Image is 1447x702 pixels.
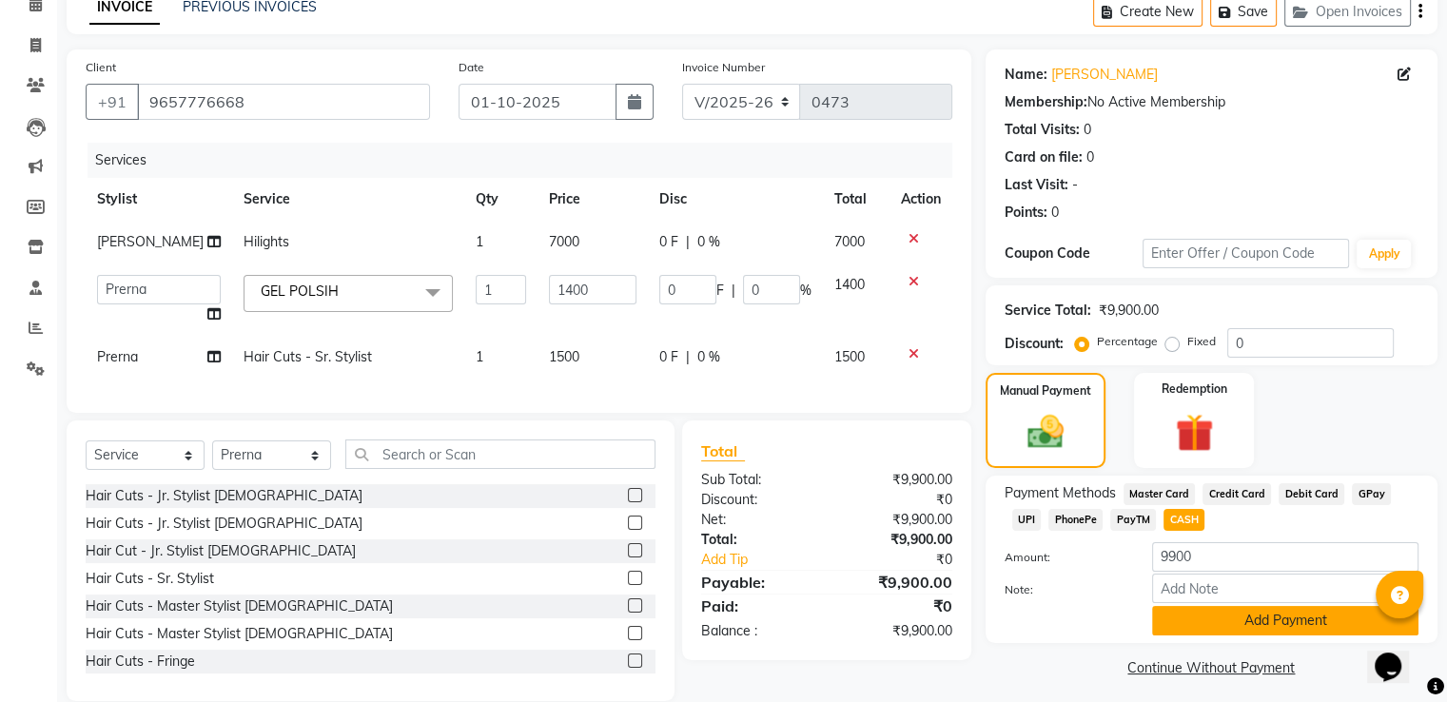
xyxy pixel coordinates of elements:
label: Fixed [1187,333,1216,350]
span: GPay [1352,483,1391,505]
input: Amount [1152,542,1418,572]
div: Hair Cuts - Sr. Stylist [86,569,214,589]
div: Hair Cuts - Jr. Stylist [DEMOGRAPHIC_DATA] [86,514,362,534]
div: ₹9,900.00 [827,470,967,490]
div: Hair Cuts - Master Stylist [DEMOGRAPHIC_DATA] [86,624,393,644]
a: [PERSON_NAME] [1051,65,1158,85]
span: 0 % [697,232,720,252]
label: Amount: [990,549,1138,566]
a: Continue Without Payment [989,658,1434,678]
div: 0 [1051,203,1059,223]
div: Card on file: [1005,147,1083,167]
input: Add Note [1152,574,1418,603]
span: UPI [1012,509,1042,531]
label: Note: [990,581,1138,598]
img: _gift.svg [1163,409,1225,457]
span: 7000 [834,233,865,250]
a: x [339,283,347,300]
div: Total Visits: [1005,120,1080,140]
div: ₹0 [850,550,966,570]
div: Hair Cuts - Fringe [86,652,195,672]
th: Qty [464,178,538,221]
span: PayTM [1110,509,1156,531]
div: Hair Cuts - Jr. Stylist [DEMOGRAPHIC_DATA] [86,486,362,506]
div: ₹9,900.00 [827,621,967,641]
button: Apply [1357,240,1411,268]
th: Stylist [86,178,232,221]
span: | [686,347,690,367]
label: Invoice Number [682,59,765,76]
div: 0 [1084,120,1091,140]
th: Service [232,178,464,221]
div: Discount: [1005,334,1064,354]
iframe: chat widget [1367,626,1428,683]
div: Payable: [687,571,827,594]
label: Redemption [1162,380,1227,398]
span: 0 F [659,232,678,252]
div: No Active Membership [1005,92,1418,112]
span: Payment Methods [1005,483,1116,503]
div: 0 [1086,147,1094,167]
label: Percentage [1097,333,1158,350]
div: Service Total: [1005,301,1091,321]
div: ₹9,900.00 [827,510,967,530]
div: - [1072,175,1078,195]
div: ₹0 [827,490,967,510]
div: ₹9,900.00 [1099,301,1159,321]
span: Master Card [1124,483,1196,505]
span: Hilights [244,233,289,250]
span: 7000 [549,233,579,250]
label: Date [459,59,484,76]
div: ₹9,900.00 [827,571,967,594]
span: Credit Card [1203,483,1271,505]
button: Add Payment [1152,606,1418,635]
span: 0 % [697,347,720,367]
span: 0 F [659,347,678,367]
div: Balance : [687,621,827,641]
span: 1500 [834,348,865,365]
div: ₹0 [827,595,967,617]
span: 1500 [549,348,579,365]
span: 1 [476,348,483,365]
span: Debit Card [1279,483,1344,505]
th: Total [823,178,890,221]
span: [PERSON_NAME] [97,233,204,250]
input: Search by Name/Mobile/Email/Code [137,84,430,120]
span: Total [701,441,745,461]
div: Net: [687,510,827,530]
span: Prerna [97,348,138,365]
div: Discount: [687,490,827,510]
th: Action [890,178,952,221]
div: Coupon Code [1005,244,1143,263]
th: Price [538,178,648,221]
label: Client [86,59,116,76]
input: Search or Scan [345,439,655,469]
span: | [732,281,735,301]
img: _cash.svg [1016,411,1075,453]
div: Services [88,143,967,178]
div: Paid: [687,595,827,617]
div: Hair Cuts - Master Stylist [DEMOGRAPHIC_DATA] [86,596,393,616]
div: Membership: [1005,92,1087,112]
span: 1400 [834,276,865,293]
div: Name: [1005,65,1047,85]
span: GEL POLSIH [261,283,339,300]
button: +91 [86,84,139,120]
a: Add Tip [687,550,850,570]
span: 1 [476,233,483,250]
input: Enter Offer / Coupon Code [1143,239,1350,268]
span: | [686,232,690,252]
div: Hair Cut - Jr. Stylist [DEMOGRAPHIC_DATA] [86,541,356,561]
span: Hair Cuts - Sr. Stylist [244,348,372,365]
div: Sub Total: [687,470,827,490]
div: ₹9,900.00 [827,530,967,550]
span: % [800,281,811,301]
span: PhonePe [1048,509,1103,531]
div: Total: [687,530,827,550]
div: Points: [1005,203,1047,223]
th: Disc [648,178,823,221]
span: CASH [1163,509,1204,531]
span: F [716,281,724,301]
label: Manual Payment [1000,382,1091,400]
div: Last Visit: [1005,175,1068,195]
